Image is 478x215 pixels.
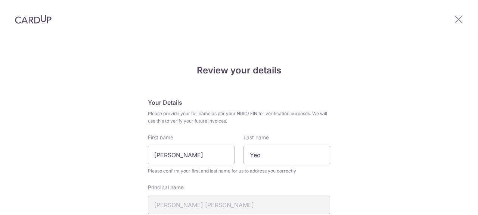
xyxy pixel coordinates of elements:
[148,184,184,191] label: Principal name
[243,134,269,141] label: Last name
[148,167,330,175] span: Please confirm your first and last name for us to address you correctly
[148,146,235,164] input: First Name
[148,110,330,125] span: Please provide your full name as per your NRIC/ FIN for verification purposes. We will use this t...
[148,64,330,77] h4: Review your details
[148,134,173,141] label: First name
[148,98,330,107] h5: Your Details
[15,15,52,24] img: CardUp
[243,146,330,164] input: Last name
